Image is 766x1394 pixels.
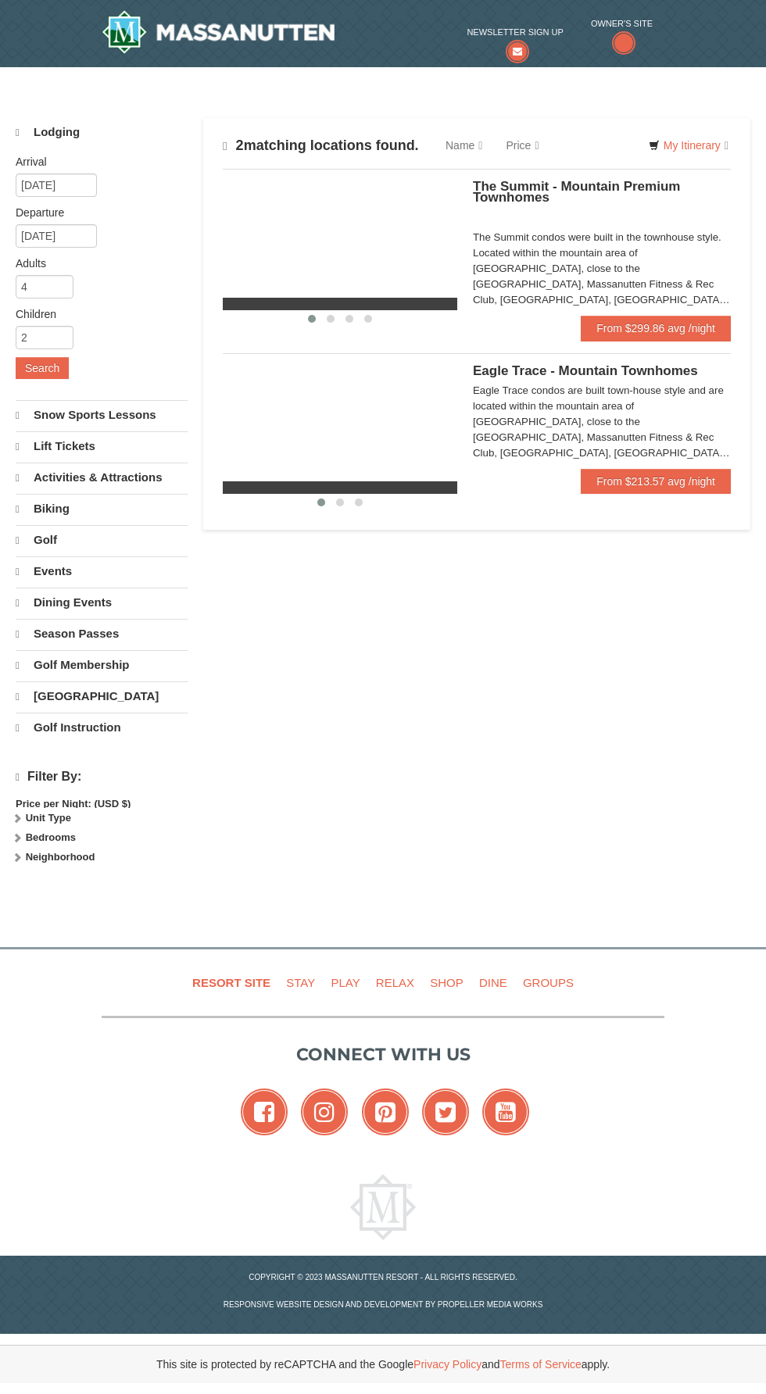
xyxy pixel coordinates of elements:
p: Connect with us [102,1042,664,1067]
a: Massanutten Resort [102,10,335,54]
a: Golf [16,525,188,555]
a: Privacy Policy [413,1358,481,1371]
label: Children [16,306,176,322]
a: Resort Site [186,965,277,1000]
span: Newsletter Sign Up [467,24,563,40]
strong: Unit Type [26,812,71,824]
a: Stay [280,965,321,1000]
p: Copyright © 2023 Massanutten Resort - All Rights Reserved. [90,1271,676,1283]
a: Biking [16,494,188,524]
span: Owner's Site [591,16,653,31]
h4: Filter By: [16,770,188,785]
strong: Bedrooms [26,831,76,843]
a: From $299.86 avg /night [581,316,731,341]
a: Relax [370,965,421,1000]
a: Lodging [16,118,188,147]
a: Dining Events [16,588,188,617]
a: Golf Instruction [16,713,188,742]
a: Terms of Service [500,1358,582,1371]
a: From $213.57 avg /night [581,469,731,494]
a: Newsletter Sign Up [467,24,563,56]
a: Groups [517,965,580,1000]
a: My Itinerary [639,134,739,157]
span: Eagle Trace - Mountain Townhomes [473,363,698,378]
a: Activities & Attractions [16,463,188,492]
a: Snow Sports Lessons [16,400,188,430]
label: Adults [16,256,176,271]
div: The Summit condos were built in the townhouse style. Located within the mountain area of [GEOGRAP... [473,230,731,308]
img: Massanutten Resort Logo [350,1174,416,1240]
span: The Summit - Mountain Premium Townhomes [473,179,680,205]
a: Lift Tickets [16,431,188,461]
a: Events [16,556,188,586]
a: Dine [473,965,514,1000]
a: Owner's Site [591,16,653,56]
a: Golf Membership [16,650,188,680]
strong: Price per Night: (USD $) [16,798,131,810]
a: Season Passes [16,619,188,649]
label: Arrival [16,154,176,170]
label: Departure [16,205,176,220]
a: Name [434,130,494,161]
a: Shop [424,965,470,1000]
a: Play [324,965,366,1000]
a: [GEOGRAPHIC_DATA] [16,681,188,711]
img: Massanutten Resort Logo [102,10,335,54]
a: Price [494,130,550,161]
strong: Neighborhood [26,851,95,863]
button: Search [16,357,69,379]
div: Eagle Trace condos are built town-house style and are located within the mountain area of [GEOGRA... [473,383,731,461]
a: Responsive website design and development by Propeller Media Works [224,1300,543,1309]
span: This site is protected by reCAPTCHA and the Google and apply. [156,1356,610,1372]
